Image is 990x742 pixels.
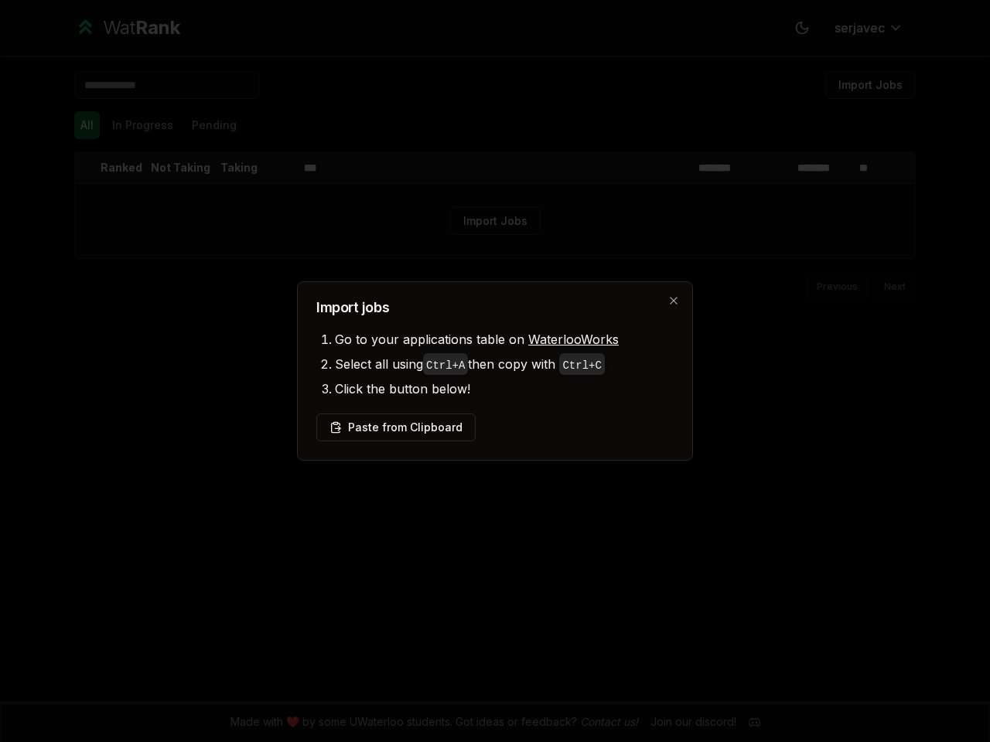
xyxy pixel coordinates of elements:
[528,332,619,347] a: WaterlooWorks
[562,359,601,372] code: Ctrl+ C
[426,359,465,372] code: Ctrl+ A
[316,414,476,441] button: Paste from Clipboard
[335,352,674,376] li: Select all using then copy with
[335,376,674,401] li: Click the button below!
[316,301,674,315] h2: Import jobs
[335,327,674,352] li: Go to your applications table on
